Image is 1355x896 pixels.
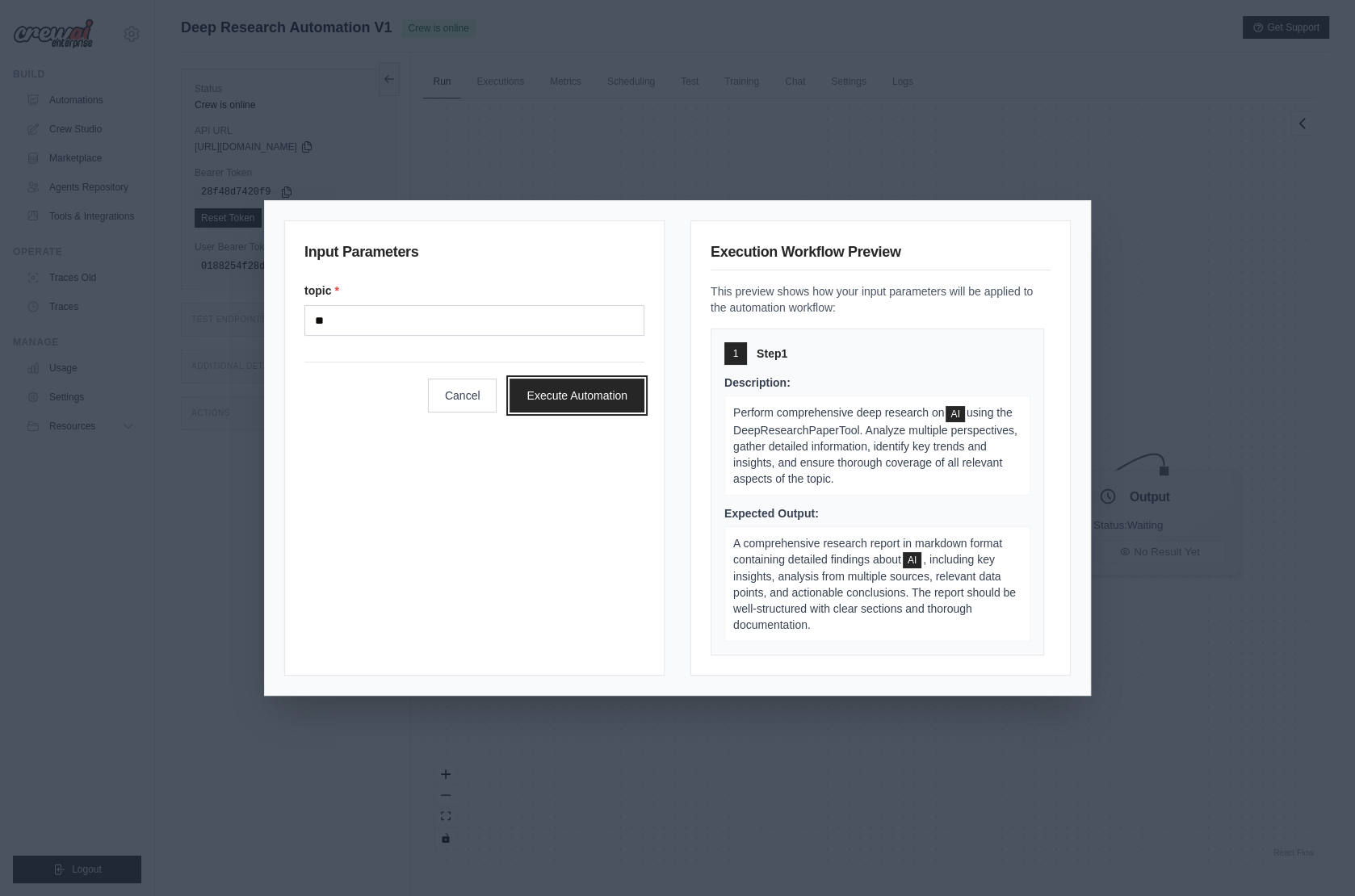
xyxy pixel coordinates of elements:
span: Perform comprehensive deep research on [733,406,944,419]
button: Execute Automation [510,379,644,412]
span: , including key insights, analysis from multiple sources, relevant data points, and actionable co... [733,553,1016,631]
p: This preview shows how your input parameters will be applied to the automation workflow: [711,283,1051,316]
h3: Input Parameters [304,241,644,270]
label: topic [304,283,644,299]
iframe: Chat Widget [1274,819,1355,896]
h3: Execution Workflow Preview [711,241,1051,270]
span: Description: [724,376,791,389]
button: Cancel [428,379,497,412]
span: using the DeepResearchPaperTool. Analyze multiple perspectives, gather detailed information, iden... [733,406,1017,484]
span: Expected Output: [724,507,819,520]
span: topic [903,552,921,568]
span: Step 1 [757,345,787,362]
span: topic [946,406,964,422]
span: A comprehensive research report in markdown format containing detailed findings about [733,537,1002,566]
span: 1 [733,347,739,360]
